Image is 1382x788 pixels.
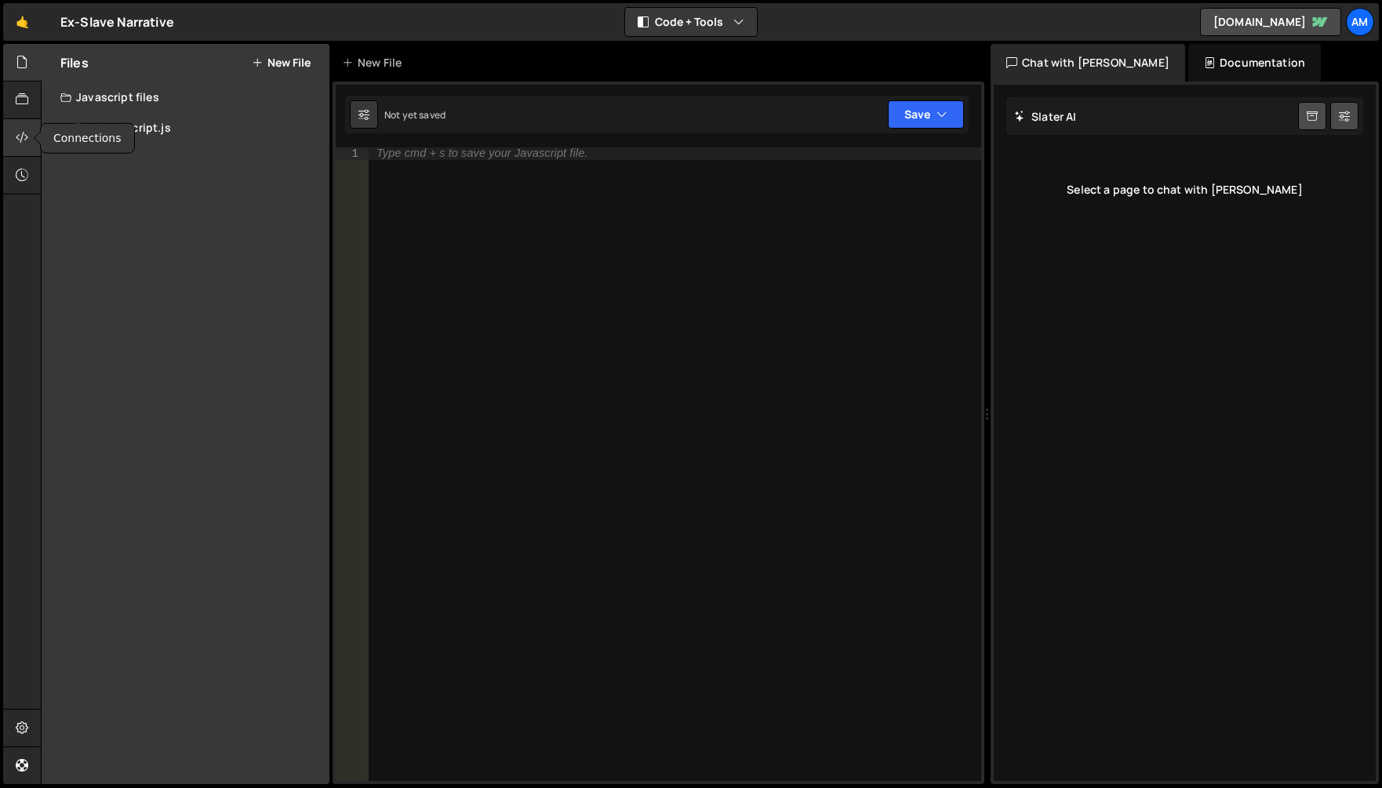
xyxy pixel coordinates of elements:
a: [DOMAIN_NAME] [1200,8,1341,36]
h2: Slater AI [1014,109,1077,124]
button: Code + Tools [625,8,757,36]
div: Select a page to chat with [PERSON_NAME] [1006,158,1363,221]
div: global script.js [89,122,171,136]
div: Chat with [PERSON_NAME] [991,44,1185,82]
div: New File [342,55,408,71]
div: Connections [41,124,134,153]
div: Documentation [1188,44,1321,82]
div: 1 [336,147,369,160]
div: Javascript files [42,82,329,113]
div: Type cmd + s to save your Javascript file. [376,148,587,159]
button: New File [252,56,311,69]
div: Not yet saved [384,108,446,122]
a: Am [1346,8,1374,36]
h2: Files [60,54,89,71]
div: 7707/15313.js [60,113,329,144]
div: Ex-Slave Narrative [60,13,174,31]
a: 🤙 [3,3,42,41]
button: Save [888,100,964,129]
